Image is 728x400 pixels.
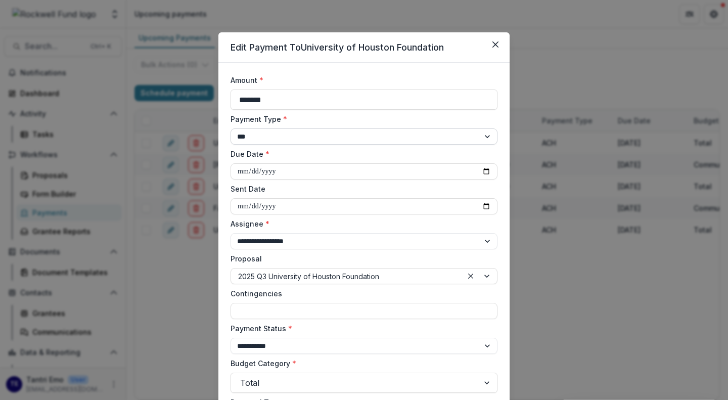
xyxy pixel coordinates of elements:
[487,36,504,53] button: Close
[231,114,491,124] label: Payment Type
[231,75,491,85] label: Amount
[231,184,491,194] label: Sent Date
[231,288,491,299] label: Contingencies
[218,32,510,63] header: Edit Payment To University of Houston Foundation
[231,323,491,334] label: Payment Status
[231,218,491,229] label: Assignee
[231,253,491,264] label: Proposal
[231,358,491,369] label: Budget Category
[465,270,477,282] div: Clear selected options
[231,149,491,159] label: Due Date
